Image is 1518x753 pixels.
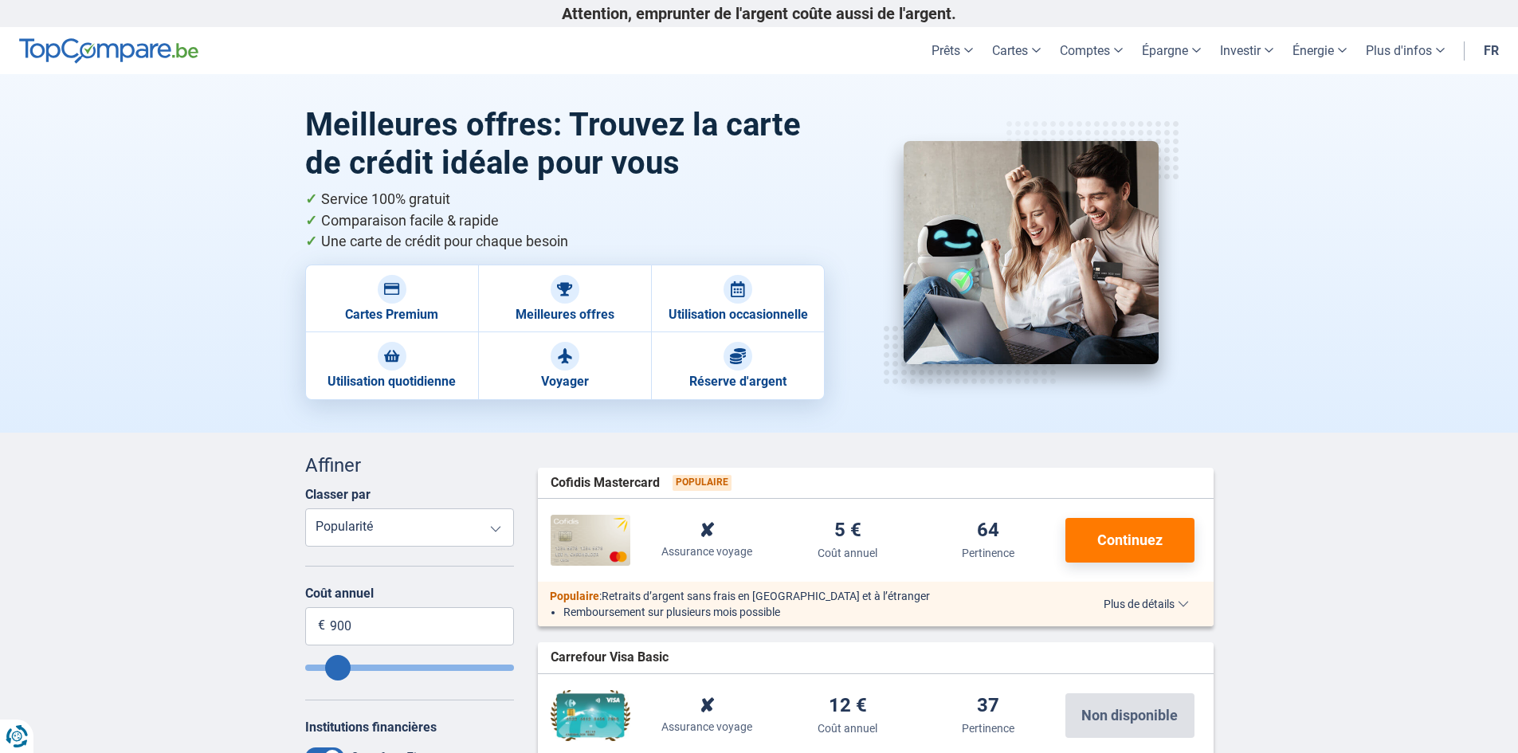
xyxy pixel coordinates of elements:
span: Plus de détails [1104,598,1189,610]
img: Carrefour Finance [551,690,630,741]
span: Non disponible [1081,708,1178,723]
img: Utilisation occasionnelle [730,281,746,297]
div: Pertinence [962,545,1014,561]
img: Meilleures offres [904,141,1159,364]
img: TopCompare [19,38,198,64]
a: Réserve d'argent Réserve d'argent [651,332,824,399]
a: Épargne [1132,27,1210,74]
a: Investir [1210,27,1283,74]
span: Carrefour Visa Basic [551,649,669,667]
img: Cofidis [551,515,630,566]
a: fr [1474,27,1508,74]
li: Une carte de crédit pour chaque besoin [305,231,826,253]
img: Réserve d'argent [730,348,746,364]
a: Énergie [1283,27,1356,74]
a: Prêts [922,27,983,74]
button: Continuez [1065,518,1194,563]
img: Utilisation quotidienne [384,348,400,364]
button: Plus de détails [1092,598,1201,610]
div: ✘ [699,521,715,540]
a: Meilleures offres Meilleures offres [478,265,651,332]
img: Meilleures offres [557,281,573,297]
div: Assurance voyage [661,719,752,735]
label: Classer par [305,487,371,502]
span: Retraits d’argent sans frais en [GEOGRAPHIC_DATA] et à l’étranger [602,590,930,602]
a: Plus d'infos [1356,27,1454,74]
span: Populaire [673,475,732,491]
h1: Meilleures offres: Trouvez la carte de crédit idéale pour vous [305,106,826,182]
a: Cartes [983,27,1050,74]
img: Cartes Premium [384,281,400,297]
li: Remboursement sur plusieurs mois possible [563,604,1055,620]
div: Assurance voyage [661,543,752,559]
button: Non disponible [1065,693,1194,738]
div: : [538,588,1068,604]
div: 37 [977,696,999,717]
div: Pertinence [962,720,1014,736]
li: Comparaison facile & rapide [305,210,826,232]
a: Cartes Premium Cartes Premium [305,265,478,332]
div: ✘ [699,696,715,716]
span: € [318,617,325,635]
div: Coût annuel [818,545,877,561]
a: Utilisation quotidienne Utilisation quotidienne [305,332,478,399]
a: Voyager Voyager [478,332,651,399]
div: Coût annuel [818,720,877,736]
span: Continuez [1097,533,1163,547]
a: Comptes [1050,27,1132,74]
label: Coût annuel [305,586,515,601]
input: Annualfee [305,665,515,671]
span: Cofidis Mastercard [551,474,660,492]
label: Institutions financières [305,720,437,735]
a: Utilisation occasionnelle Utilisation occasionnelle [651,265,824,332]
p: Attention, emprunter de l'argent coûte aussi de l'argent. [305,4,1214,23]
span: Populaire [550,590,599,602]
li: Service 100% gratuit [305,189,826,210]
div: 5 € [834,520,861,542]
img: Voyager [557,348,573,364]
div: Affiner [305,452,515,479]
div: 64 [977,520,999,542]
div: 12 € [829,696,867,717]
